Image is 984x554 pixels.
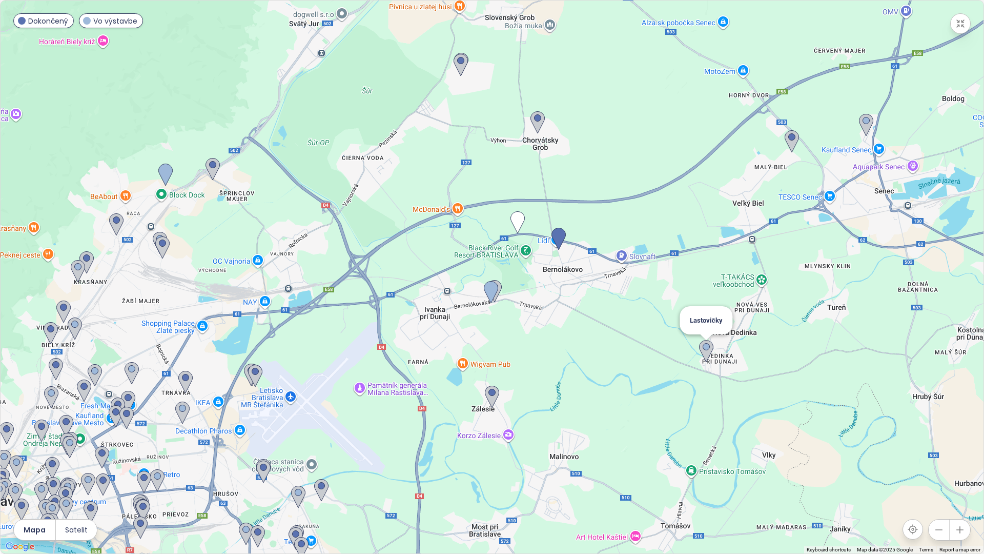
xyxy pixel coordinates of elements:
[28,15,68,27] span: Dokončený
[919,547,933,552] a: Terms (opens in new tab)
[24,524,46,536] span: Mapa
[65,524,88,536] span: Satelit
[807,546,851,553] button: Keyboard shortcuts
[14,520,55,540] button: Mapa
[3,540,37,553] a: Open this area in Google Maps (opens a new window)
[857,547,913,552] span: Map data ©2025 Google
[939,547,980,552] a: Report a map error
[93,15,137,27] span: Vo výstavbe
[3,540,37,553] img: Google
[56,520,97,540] button: Satelit
[690,316,722,324] span: Lastovičky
